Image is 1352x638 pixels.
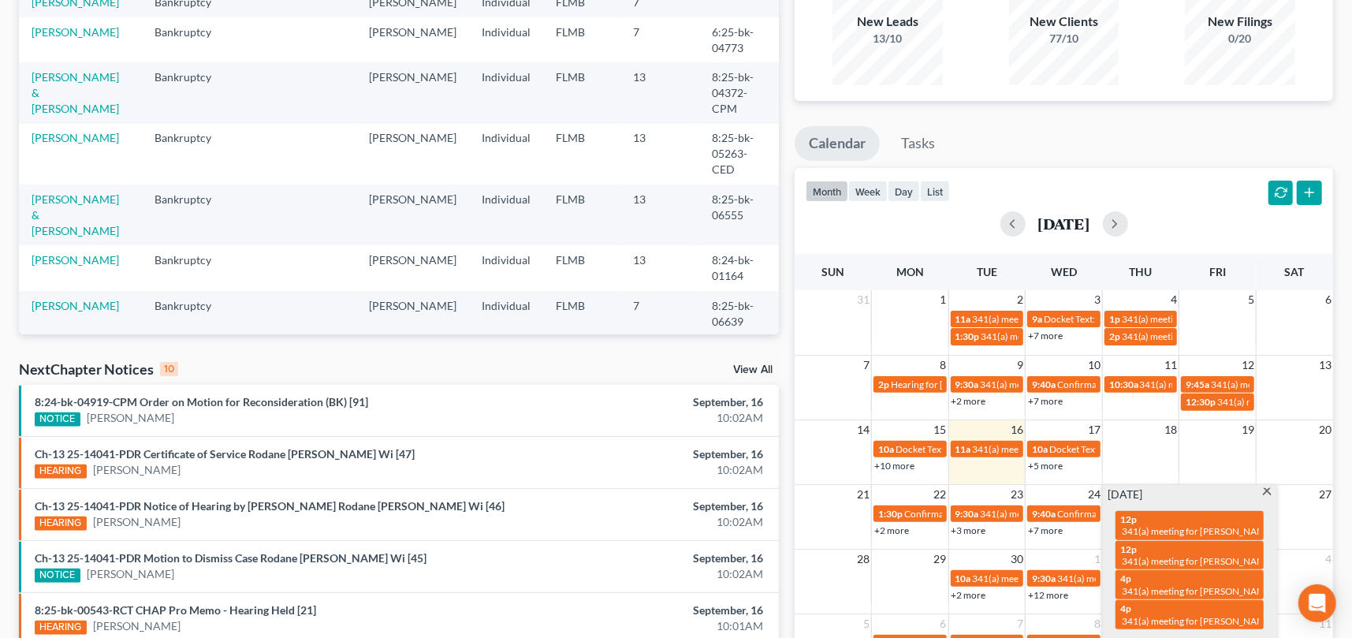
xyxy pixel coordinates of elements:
[87,410,174,426] a: [PERSON_NAME]
[1246,290,1256,309] span: 5
[896,265,924,278] span: Mon
[1108,487,1142,502] span: [DATE]
[35,551,426,565] a: Ch-13 25-14041-PDR Motion to Dismiss Case Rodane [PERSON_NAME] Wi [45]
[699,62,779,123] td: 8:25-bk-04372-CPM
[142,291,240,336] td: Bankruptcy
[620,185,699,245] td: 13
[356,17,469,62] td: [PERSON_NAME]
[1015,614,1025,633] span: 7
[93,514,181,530] a: [PERSON_NAME]
[888,181,920,202] button: day
[469,124,543,185] td: Individual
[35,447,415,461] a: Ch-13 25-14041-PDR Certificate of Service Rodane [PERSON_NAME] Wi [47]
[1057,508,1238,520] span: Confirmation Hearing for [PERSON_NAME]
[939,614,948,633] span: 6
[795,126,880,161] a: Calendar
[1163,420,1179,439] span: 18
[904,508,1083,520] span: Confirmation hearing for [PERSON_NAME]
[1093,550,1102,569] span: 1
[699,291,779,336] td: 8:25-bk-06639
[1185,31,1295,47] div: 0/20
[887,126,949,161] a: Tasks
[469,245,543,290] td: Individual
[874,460,914,472] a: +10 more
[699,124,779,185] td: 8:25-bk-05263-CED
[531,550,763,566] div: September, 16
[699,17,779,62] td: 6:25-bk-04773
[1120,543,1137,555] span: 12p
[1049,443,1351,455] span: Docket Text: for [PERSON_NAME] St [PERSON_NAME] [PERSON_NAME]
[35,569,80,583] div: NOTICE
[1122,615,1274,627] span: 341(a) meeting for [PERSON_NAME]
[1032,573,1056,584] span: 9:30a
[356,245,469,290] td: [PERSON_NAME]
[469,62,543,123] td: Individual
[1317,614,1333,633] span: 11
[939,290,948,309] span: 1
[874,524,909,536] a: +2 more
[1038,215,1090,232] h2: [DATE]
[469,17,543,62] td: Individual
[1240,356,1256,375] span: 12
[356,124,469,185] td: [PERSON_NAME]
[1324,290,1333,309] span: 6
[1044,313,1288,325] span: Docket Text: for St [PERSON_NAME] [PERSON_NAME] et al
[973,443,1125,455] span: 341(a) meeting for [PERSON_NAME]
[973,313,1125,325] span: 341(a) meeting for [PERSON_NAME]
[543,185,620,245] td: FLMB
[469,291,543,336] td: Individual
[1009,13,1119,31] div: New Clients
[1057,573,1209,584] span: 341(a) meeting for [PERSON_NAME]
[933,550,948,569] span: 29
[35,603,316,617] a: 8:25-bk-00543-RCT CHAP Pro Memo - Hearing Held [21]
[955,379,979,390] span: 9:30a
[939,356,948,375] span: 8
[620,124,699,185] td: 13
[35,517,87,531] div: HEARING
[1032,443,1048,455] span: 10a
[1009,550,1025,569] span: 30
[955,573,971,584] span: 10a
[142,17,240,62] td: Bankruptcy
[1028,330,1063,341] a: +7 more
[1028,589,1068,601] a: +12 more
[832,13,943,31] div: New Leads
[1209,265,1226,278] span: Fri
[1240,420,1256,439] span: 19
[955,508,979,520] span: 9:30a
[933,485,948,504] span: 22
[878,379,889,390] span: 2p
[531,566,763,582] div: 10:02AM
[543,124,620,185] td: FLMB
[1086,485,1102,504] span: 24
[896,443,1197,455] span: Docket Text: for [PERSON_NAME] St [PERSON_NAME] [PERSON_NAME]
[35,465,87,479] div: HEARING
[1109,313,1120,325] span: 1p
[981,330,1134,342] span: 341(a) meeting for [PERSON_NAME]
[356,291,469,336] td: [PERSON_NAME]
[952,395,986,407] a: +2 more
[981,508,1133,520] span: 341(a) meeting for [PERSON_NAME]
[356,185,469,245] td: [PERSON_NAME]
[35,621,87,635] div: HEARING
[620,62,699,123] td: 13
[1186,379,1209,390] span: 9:45a
[620,291,699,336] td: 7
[933,420,948,439] span: 15
[32,192,119,237] a: [PERSON_NAME] & [PERSON_NAME]
[531,446,763,462] div: September, 16
[142,62,240,123] td: Bankruptcy
[1169,290,1179,309] span: 4
[1140,379,1292,390] span: 341(a) meeting for [PERSON_NAME]
[1122,313,1274,325] span: 341(a) meeting for [PERSON_NAME]
[142,245,240,290] td: Bankruptcy
[955,443,971,455] span: 11a
[1109,330,1120,342] span: 2p
[19,360,178,379] div: NextChapter Notices
[855,420,871,439] span: 14
[699,185,779,245] td: 8:25-bk-06555
[1317,485,1333,504] span: 27
[1130,265,1153,278] span: Thu
[620,17,699,62] td: 7
[855,485,871,504] span: 21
